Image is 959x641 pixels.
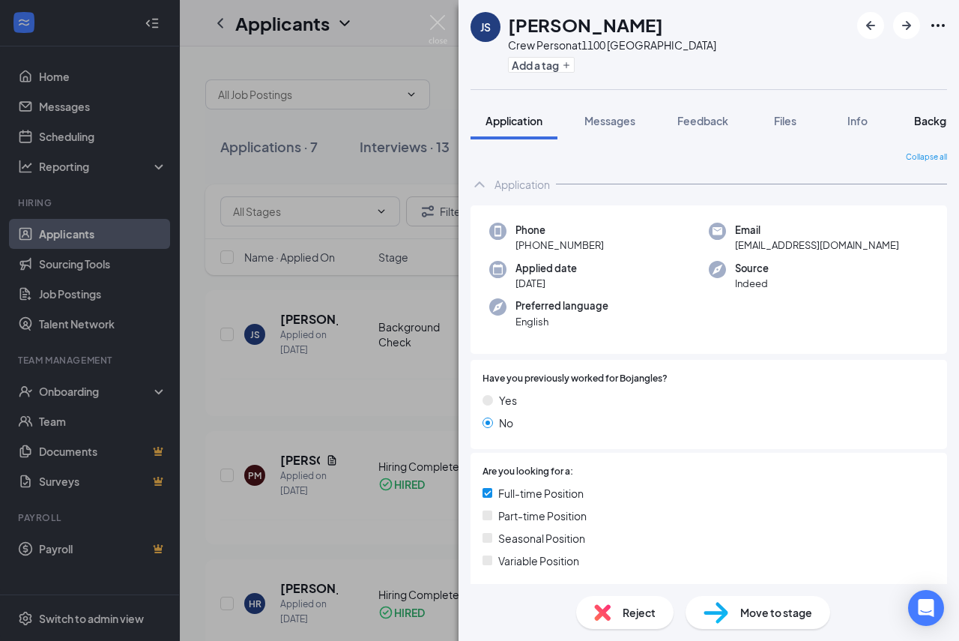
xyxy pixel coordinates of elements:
[482,465,573,479] span: Are you looking for a:
[515,238,604,253] span: [PHONE_NUMBER]
[480,19,491,34] div: JS
[908,590,944,626] div: Open Intercom Messenger
[929,16,947,34] svg: Ellipses
[562,61,571,70] svg: Plus
[735,261,769,276] span: Source
[508,12,663,37] h1: [PERSON_NAME]
[735,223,899,238] span: Email
[482,372,668,386] span: Have you previously worked for Bojangles?
[623,604,656,621] span: Reject
[498,508,587,524] span: Part-time Position
[740,604,812,621] span: Move to stage
[494,177,550,192] div: Application
[677,114,728,127] span: Feedback
[584,114,635,127] span: Messages
[774,114,796,127] span: Files
[508,57,575,73] button: PlusAdd a tag
[735,276,769,291] span: Indeed
[862,16,880,34] svg: ArrowLeftNew
[471,175,488,193] svg: ChevronUp
[498,553,579,569] span: Variable Position
[508,37,716,52] div: Crew Person at 1100 [GEOGRAPHIC_DATA]
[857,12,884,39] button: ArrowLeftNew
[515,298,608,313] span: Preferred language
[515,276,577,291] span: [DATE]
[847,114,868,127] span: Info
[906,151,947,163] span: Collapse all
[499,392,517,409] span: Yes
[499,415,513,431] span: No
[515,314,608,329] span: English
[515,261,577,276] span: Applied date
[485,114,542,127] span: Application
[893,12,920,39] button: ArrowRight
[498,485,584,502] span: Full-time Position
[498,530,585,547] span: Seasonal Position
[515,223,604,238] span: Phone
[735,238,899,253] span: [EMAIL_ADDRESS][DOMAIN_NAME]
[898,16,916,34] svg: ArrowRight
